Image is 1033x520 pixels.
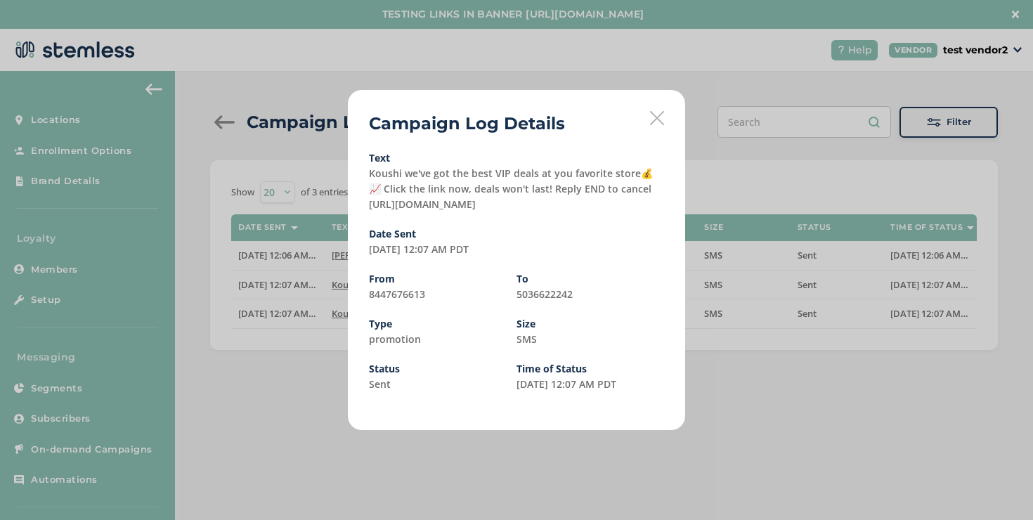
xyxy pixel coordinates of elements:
label: Status [369,364,516,374]
label: [DATE] 12:07 AM PDT [516,377,616,391]
label: promotion [369,332,421,346]
label: [DATE] 12:07 AM PDT [369,242,469,256]
label: From [369,274,516,284]
label: Koushi we've got the best VIP deals at you favorite store💰📈 Click the link now, deals won't last!... [369,167,653,211]
h2: Campaign Log Details [369,111,565,136]
iframe: Chat Widget [963,453,1033,520]
label: To [516,274,664,284]
label: Type [369,319,516,329]
label: 8447676613 [369,287,425,301]
label: Time of Status [516,364,664,374]
label: Size [516,319,664,329]
label: Text [369,153,664,163]
label: Date Sent [369,229,664,239]
label: SMS [516,332,537,346]
label: Sent [369,377,391,391]
label: 5036622242 [516,287,573,301]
